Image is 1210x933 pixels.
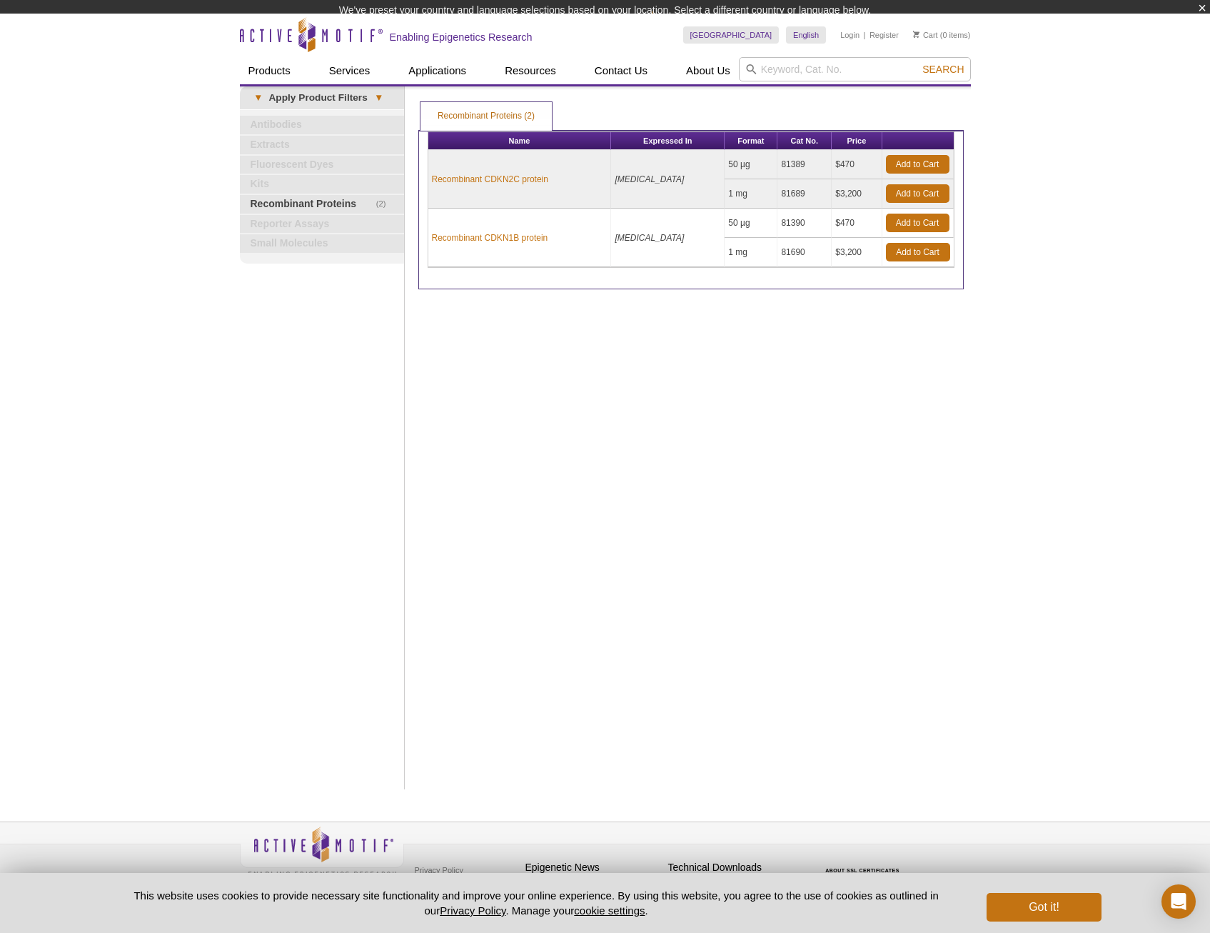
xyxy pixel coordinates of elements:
[922,64,964,75] span: Search
[811,847,918,879] table: Click to Verify - This site chose Symantec SSL for secure e-commerce and confidential communicati...
[411,859,467,881] a: Privacy Policy
[321,57,379,84] a: Services
[987,893,1101,922] button: Got it!
[832,209,882,238] td: $470
[913,26,971,44] li: (0 items)
[668,862,804,874] h4: Technical Downloads
[832,238,882,267] td: $3,200
[864,26,866,44] li: |
[725,132,777,150] th: Format
[432,173,548,186] a: Recombinant CDKN2C protein
[777,238,832,267] td: 81690
[368,91,390,104] span: ▾
[240,822,404,880] img: Active Motif,
[869,30,899,40] a: Register
[652,11,690,44] img: Change Here
[677,57,739,84] a: About Us
[777,179,832,209] td: 81689
[886,184,949,203] a: Add to Cart
[913,30,938,40] a: Cart
[725,179,777,209] td: 1 mg
[786,26,826,44] a: English
[739,57,971,81] input: Keyword, Cat. No.
[1161,884,1196,919] div: Open Intercom Messenger
[240,116,404,134] a: Antibodies
[432,231,548,244] a: Recombinant CDKN1B protein
[440,904,505,917] a: Privacy Policy
[496,57,565,84] a: Resources
[611,132,725,150] th: Expressed In
[240,234,404,253] a: Small Molecules
[615,174,684,184] i: [MEDICAL_DATA]
[376,195,394,214] span: (2)
[886,243,950,261] a: Add to Cart
[240,156,404,174] a: Fluorescent Dyes
[428,132,612,150] th: Name
[420,102,552,131] a: Recombinant Proteins (2)
[777,209,832,238] td: 81390
[240,136,404,154] a: Extracts
[913,31,919,38] img: Your Cart
[109,888,964,918] p: This website uses cookies to provide necessary site functionality and improve your online experie...
[683,26,780,44] a: [GEOGRAPHIC_DATA]
[725,238,777,267] td: 1 mg
[886,214,949,232] a: Add to Cart
[574,904,645,917] button: cookie settings
[400,57,475,84] a: Applications
[615,233,684,243] i: [MEDICAL_DATA]
[840,30,859,40] a: Login
[390,31,533,44] h2: Enabling Epigenetics Research
[777,132,832,150] th: Cat No.
[240,57,299,84] a: Products
[240,86,404,109] a: ▾Apply Product Filters▾
[886,155,949,174] a: Add to Cart
[832,150,882,179] td: $470
[825,868,899,873] a: ABOUT SSL CERTIFICATES
[832,179,882,209] td: $3,200
[240,195,404,214] a: (2)Recombinant Proteins
[777,150,832,179] td: 81389
[918,63,968,76] button: Search
[240,215,404,234] a: Reporter Assays
[586,57,656,84] a: Contact Us
[725,209,777,238] td: 50 µg
[832,132,882,150] th: Price
[725,150,777,179] td: 50 µg
[240,175,404,194] a: Kits
[525,862,661,874] h4: Epigenetic News
[247,91,269,104] span: ▾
